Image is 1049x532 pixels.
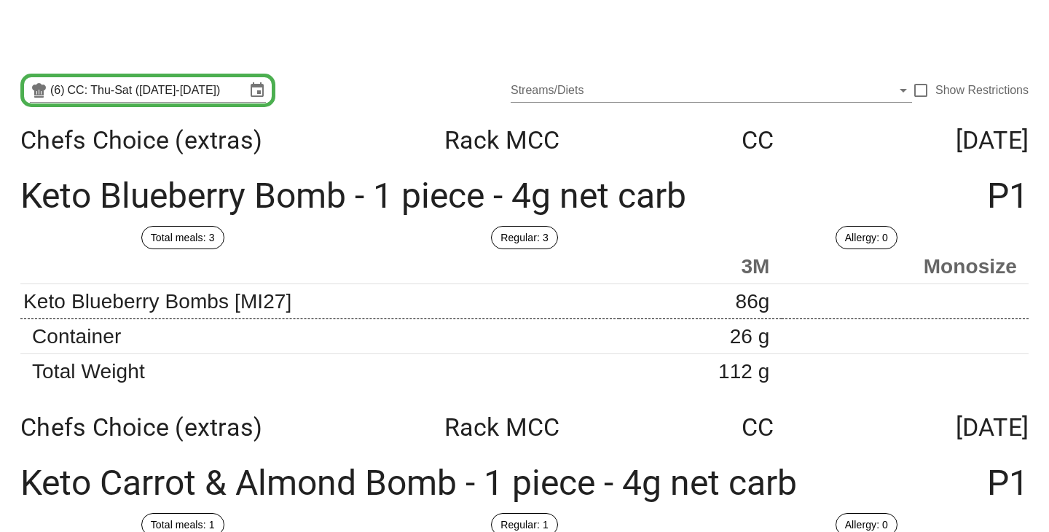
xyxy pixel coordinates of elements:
div: Streams/Diets [511,79,912,102]
span: P1 [987,465,1029,501]
span: Total meals: 3 [151,227,215,249]
span: 86g [736,290,770,313]
td: 26 g [619,319,781,354]
td: Keto Blueberry Bombs [MI27] [20,284,619,319]
div: Chefs Choice (extras) Rack MCC CC [DATE] [9,401,1040,453]
span: Regular: 3 [500,227,549,249]
div: Keto Carrot & Almond Bomb - 1 piece - 4g net carb [9,453,1040,513]
span: Allergy: 0 [845,227,888,249]
div: Chefs Choice (extras) Rack MCC CC [DATE] [9,114,1040,166]
label: Show Restrictions [935,83,1029,98]
th: 3M [619,249,781,284]
td: Container [20,319,619,354]
span: P1 [987,178,1029,214]
td: 112 g [619,354,781,389]
div: (6) [50,83,68,98]
td: Total Weight [20,354,619,389]
div: Keto Blueberry Bomb - 1 piece - 4g net carb [9,166,1040,226]
th: Monosize [782,249,1029,284]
